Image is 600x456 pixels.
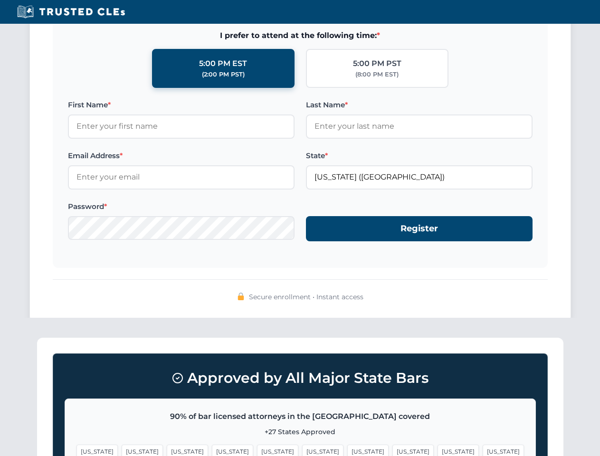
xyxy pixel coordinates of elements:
[68,201,295,212] label: Password
[306,150,533,161] label: State
[355,70,399,79] div: (8:00 PM EST)
[68,165,295,189] input: Enter your email
[306,99,533,111] label: Last Name
[68,29,533,42] span: I prefer to attend at the following time:
[68,150,295,161] label: Email Address
[353,57,401,70] div: 5:00 PM PST
[306,216,533,241] button: Register
[306,114,533,138] input: Enter your last name
[249,292,363,302] span: Secure enrollment • Instant access
[76,427,524,437] p: +27 States Approved
[306,165,533,189] input: Florida (FL)
[14,5,128,19] img: Trusted CLEs
[237,293,245,300] img: 🔒
[202,70,245,79] div: (2:00 PM PST)
[65,365,536,391] h3: Approved by All Major State Bars
[68,99,295,111] label: First Name
[68,114,295,138] input: Enter your first name
[76,410,524,423] p: 90% of bar licensed attorneys in the [GEOGRAPHIC_DATA] covered
[199,57,247,70] div: 5:00 PM EST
